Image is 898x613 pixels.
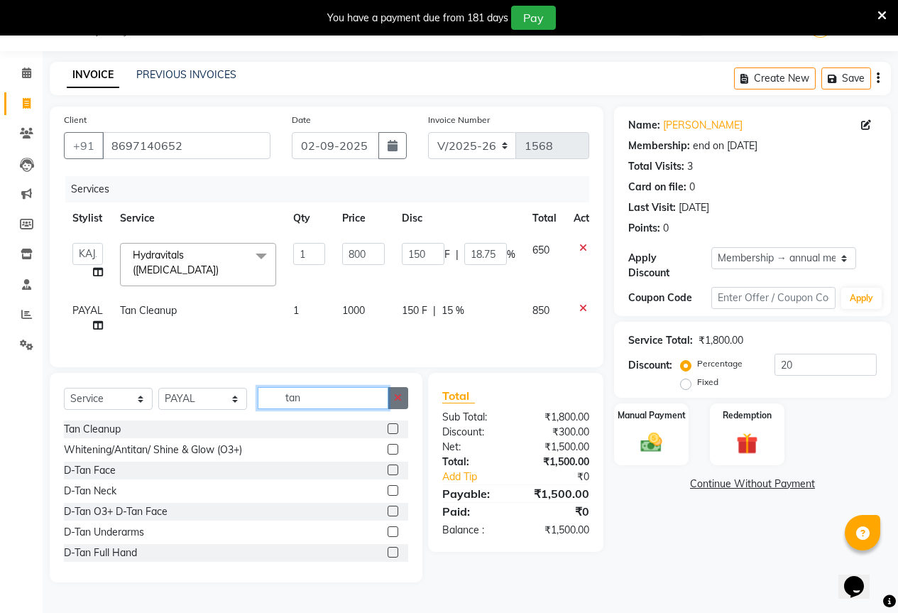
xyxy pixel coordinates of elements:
input: Search or Scan [258,387,388,409]
input: Enter Offer / Coupon Code [711,287,836,309]
div: Discount: [432,425,516,440]
div: Service Total: [628,333,693,348]
label: Percentage [697,357,743,370]
div: ₹1,500.00 [515,485,600,502]
div: 0 [663,221,669,236]
div: Balance : [432,523,516,538]
span: 1 [293,304,299,317]
div: D-Tan Full Hand [64,546,137,560]
span: % [507,247,515,262]
th: Total [524,202,565,234]
div: ₹1,500.00 [515,455,600,470]
div: Total: [432,455,516,470]
div: D-Tan Underarms [64,525,144,540]
span: 1000 [342,304,365,317]
div: D-Tan Neck [64,484,116,499]
div: ₹1,800.00 [515,410,600,425]
span: F [444,247,450,262]
div: Apply Discount [628,251,711,281]
th: Price [334,202,393,234]
span: | [456,247,459,262]
label: Invoice Number [428,114,490,126]
label: Client [64,114,87,126]
div: ₹0 [515,503,600,520]
a: x [219,264,225,276]
div: D-Tan Face [64,463,116,478]
span: | [433,303,436,318]
span: 150 F [402,303,427,318]
div: Coupon Code [628,291,711,305]
div: 3 [687,159,693,174]
div: Tan Cleanup [64,422,121,437]
label: Date [292,114,311,126]
div: D-Tan O3+ D-Tan Face [64,504,168,519]
th: Stylist [64,202,111,234]
th: Service [111,202,285,234]
div: Whitening/Antitan/ Shine & Glow (O3+) [64,443,242,457]
span: PAYAL [72,304,103,317]
a: [PERSON_NAME] [663,118,743,133]
div: Payable: [432,485,516,502]
button: Apply [841,288,882,309]
img: _cash.svg [634,430,669,455]
a: INVOICE [67,63,119,88]
div: Membership: [628,139,690,153]
div: Points: [628,221,660,236]
div: Total Visits: [628,159,684,174]
div: Net: [432,440,516,455]
input: Search by Name/Mobile/Email/Code [102,132,270,159]
label: Manual Payment [618,409,686,422]
div: 0 [689,180,695,195]
label: Fixed [697,376,718,389]
a: Add Tip [432,470,530,484]
a: PREVIOUS INVOICES [136,68,236,81]
div: ₹1,500.00 [515,440,600,455]
a: Continue Without Payment [617,477,888,492]
div: Sub Total: [432,410,516,425]
iframe: chat widget [838,556,884,599]
span: Tan Cleanup [120,304,177,317]
div: Name: [628,118,660,133]
div: ₹0 [530,470,600,484]
div: Last Visit: [628,200,676,215]
span: 650 [532,244,549,256]
div: Discount: [628,358,672,373]
div: ₹1,800.00 [699,333,743,348]
div: Card on file: [628,180,686,195]
div: Paid: [432,503,516,520]
button: +91 [64,132,104,159]
button: Create New [734,67,816,89]
span: Hydravitals ([MEDICAL_DATA]) [133,249,219,276]
div: Services [65,176,600,202]
span: 15 % [442,303,464,318]
div: You have a payment due from 181 days [327,11,508,26]
label: Redemption [723,409,772,422]
img: _gift.svg [730,430,765,457]
div: ₹300.00 [515,425,600,440]
div: end on [DATE] [693,139,757,153]
span: 850 [532,304,549,317]
div: [DATE] [679,200,709,215]
div: ₹1,500.00 [515,523,600,538]
button: Save [821,67,871,89]
button: Pay [511,6,556,30]
th: Action [565,202,612,234]
span: Total [442,389,475,403]
th: Qty [285,202,334,234]
th: Disc [393,202,524,234]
